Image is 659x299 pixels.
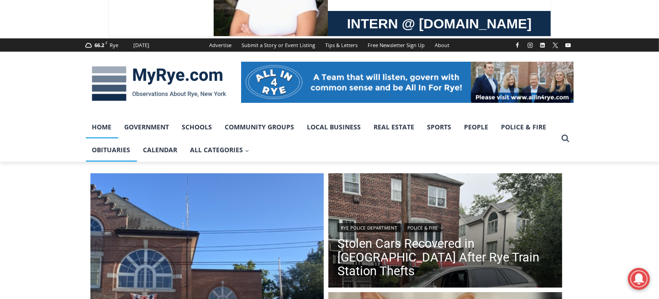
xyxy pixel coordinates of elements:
[525,40,536,51] a: Instagram
[118,116,176,139] a: Government
[337,237,553,278] a: Stolen Cars Recovered in [GEOGRAPHIC_DATA] After Rye Train Station Thefts
[219,116,301,139] a: Community Groups
[220,89,443,114] a: Intern @ [DOMAIN_NAME]
[184,139,256,161] button: Child menu of All Categories
[176,116,219,139] a: Schools
[86,60,232,107] img: MyRye.com
[205,38,455,52] nav: Secondary Navigation
[337,223,401,232] a: Rye Police Department
[363,38,430,52] a: Free Newsletter Sign Up
[3,94,90,129] span: Open Tues. - Sun. [PHONE_NUMBER]
[86,139,137,161] a: Obituaries
[321,38,363,52] a: Tips & Letters
[239,91,423,112] span: Intern @ [DOMAIN_NAME]
[86,116,557,162] nav: Primary Navigation
[512,40,523,51] a: Facebook
[134,41,150,49] div: [DATE]
[95,42,104,48] span: 66.2
[495,116,553,139] a: Police & Fire
[137,139,184,161] a: Calendar
[94,57,134,109] div: "Chef [PERSON_NAME] omakase menu is nirvana for lovers of great Japanese food."
[0,92,92,114] a: Open Tues. - Sun. [PHONE_NUMBER]
[86,116,118,139] a: Home
[231,0,432,89] div: "At the 10am stand-up meeting, each intern gets a chance to take [PERSON_NAME] and the other inte...
[563,40,574,51] a: YouTube
[241,62,574,103] img: All in for Rye
[557,130,574,147] button: View Search Form
[301,116,368,139] a: Local Business
[328,173,562,290] a: Read More Stolen Cars Recovered in Bronx After Rye Train Station Thefts
[430,38,455,52] a: About
[404,223,441,232] a: Police & Fire
[328,173,562,290] img: (PHOTO: This Ford Edge was stolen from the Rye Metro North train station on Tuesday, September 9,...
[550,40,561,51] a: X
[110,41,119,49] div: Rye
[105,40,107,45] span: F
[368,116,421,139] a: Real Estate
[458,116,495,139] a: People
[421,116,458,139] a: Sports
[237,38,321,52] a: Submit a Story or Event Listing
[537,40,548,51] a: Linkedin
[205,38,237,52] a: Advertise
[337,221,553,232] div: |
